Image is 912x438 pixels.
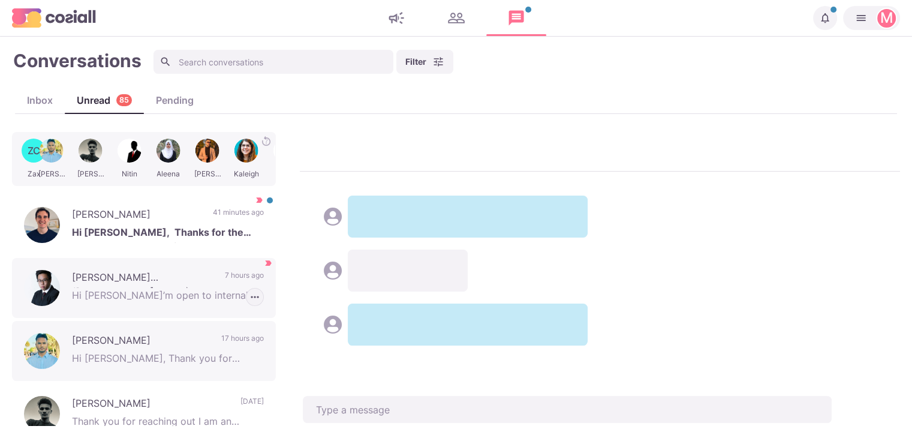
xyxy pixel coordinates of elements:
div: Martin [880,11,893,25]
p: 7 hours ago [225,270,264,288]
img: Will Pendleton [24,207,60,243]
div: Unread [65,93,144,107]
p: Thank you for reaching out I am an offshore Recruiter from [GEOGRAPHIC_DATA] so I am not the righ... [72,414,264,432]
p: 85 [119,95,129,106]
img: logo [12,8,96,27]
button: Filter [396,50,453,74]
h1: Conversations [13,50,142,71]
img: Zax Woon (MAPP, CCSP) [24,270,60,306]
img: Soyab Khan [24,333,60,369]
p: [PERSON_NAME] [72,207,201,225]
input: Search conversations [153,50,393,74]
p: [DATE] [240,396,264,414]
img: Nooman Idrisi [24,396,60,432]
button: Martin [843,6,900,30]
p: [PERSON_NAME] [72,396,228,414]
p: Hi [PERSON_NAME]’m open to internal or RPO opportunities [72,288,264,306]
p: Hi [PERSON_NAME], Thanks for the message, great to be in touch. I'm not a recruiter myself but in... [72,225,264,243]
div: Inbox [15,93,65,107]
p: 41 minutes ago [213,207,264,225]
button: Notifications [813,6,837,30]
p: 17 hours ago [221,333,264,351]
p: Hi [PERSON_NAME], Thank you for reaching out. Yes, I’d be interested in learning more about the o... [72,351,264,369]
div: Pending [144,93,206,107]
p: [PERSON_NAME] ([PERSON_NAME], CCSP) [72,270,213,288]
p: [PERSON_NAME] [72,333,209,351]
